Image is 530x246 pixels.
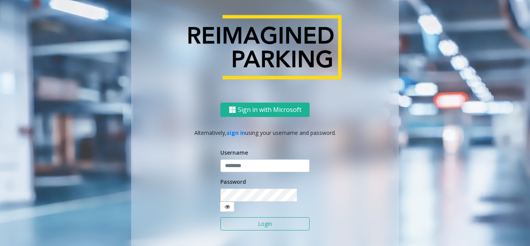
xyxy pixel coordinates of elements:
[220,217,310,230] button: Login
[139,129,391,137] p: Alternatively, using your username and password.
[227,129,245,136] a: sign in
[220,103,310,117] button: Sign in with Microsoft
[220,178,246,186] label: Password
[220,148,248,157] label: Username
